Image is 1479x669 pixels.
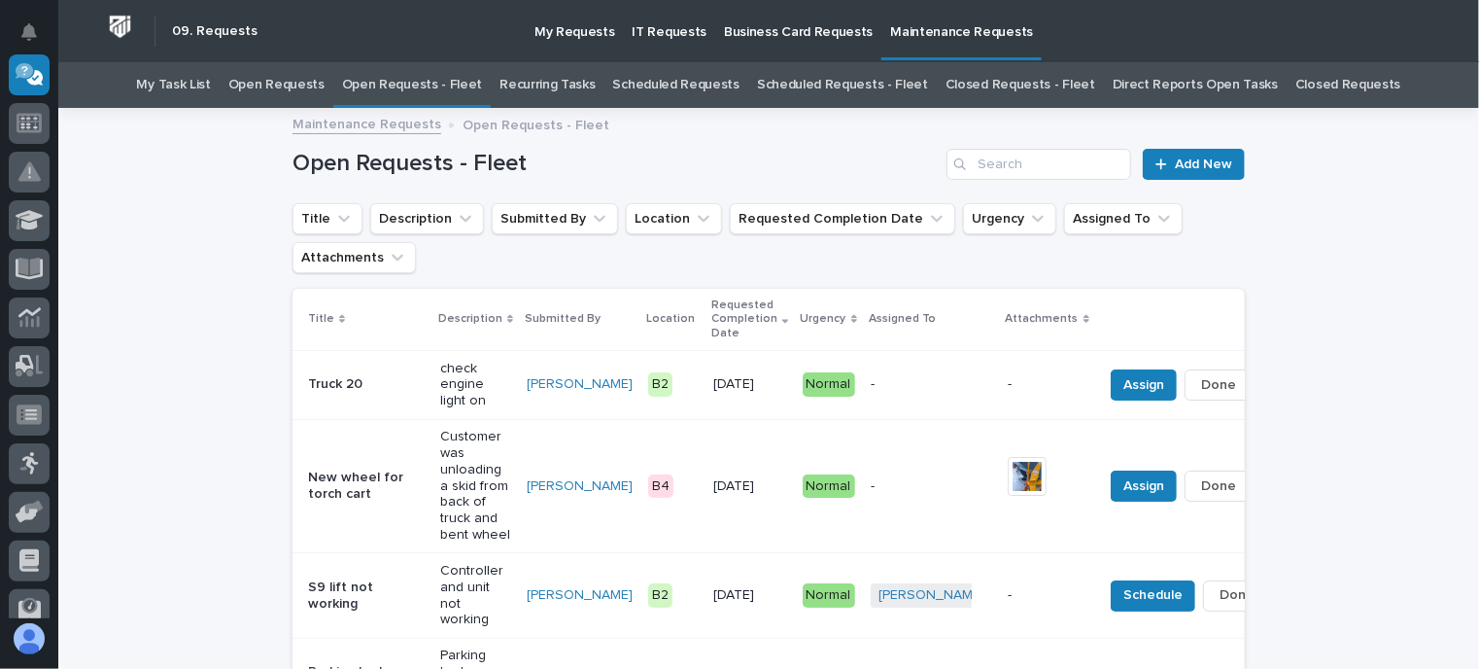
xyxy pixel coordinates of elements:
span: Done [1220,583,1255,607]
a: [PERSON_NAME] [878,587,984,604]
span: Add New [1175,158,1232,171]
img: Workspace Logo [102,9,138,45]
p: Attachments [1006,308,1079,330]
p: - [871,478,992,495]
button: Done [1185,370,1253,401]
a: Recurring Tasks [499,62,595,108]
a: [PERSON_NAME] [527,478,633,495]
p: Open Requests - Fleet [463,113,609,134]
button: Urgency [963,203,1056,234]
div: B2 [648,372,672,397]
div: Normal [803,475,855,499]
button: Title [292,203,362,234]
a: Scheduled Requests - Fleet [757,62,928,108]
tr: S9 lift not workingController and unit not working[PERSON_NAME] B2[DATE]Normal[PERSON_NAME] -Sche... [292,553,1337,638]
input: Search [946,149,1131,180]
p: Assigned To [869,308,937,330]
a: [PERSON_NAME] [527,376,633,393]
span: Done [1201,373,1236,397]
h1: Open Requests - Fleet [292,150,939,178]
div: Normal [803,372,855,397]
p: Location [646,308,695,330]
button: Schedule [1111,581,1195,612]
div: Normal [803,583,855,608]
span: Schedule [1123,583,1183,607]
span: Assign [1123,373,1164,397]
a: Maintenance Requests [292,112,441,134]
div: Notifications [24,23,50,54]
button: Done [1185,471,1253,502]
span: Assign [1123,475,1164,498]
button: Attachments [292,242,416,273]
button: users-avatar [9,618,50,659]
button: Submitted By [492,203,618,234]
p: Requested Completion Date [711,295,777,344]
p: check engine light on [440,361,511,409]
div: B4 [648,475,673,499]
p: [DATE] [713,376,786,393]
p: Submitted By [525,308,601,330]
tr: New wheel for torch cartCustomer was unloading a skid from back of truck and bent wheel[PERSON_NA... [292,419,1337,553]
a: [PERSON_NAME] [527,587,633,604]
button: Requested Completion Date [730,203,955,234]
span: Done [1201,475,1236,498]
p: [DATE] [713,587,786,604]
button: Assign [1111,370,1177,401]
button: Done [1203,581,1271,612]
p: - [1008,587,1087,604]
p: Customer was unloading a skid from back of truck and bent wheel [440,429,511,544]
a: Closed Requests [1295,62,1400,108]
p: Title [308,308,334,330]
p: Urgency [801,308,846,330]
button: Notifications [9,12,50,53]
h2: 09. Requests [172,23,258,40]
tr: Truck 20check engine light on[PERSON_NAME] B2[DATE]Normal--AssignDone [292,350,1337,419]
p: Description [438,308,502,330]
button: Description [370,203,484,234]
button: Location [626,203,722,234]
button: Assigned To [1064,203,1183,234]
p: Controller and unit not working [440,563,511,628]
a: Closed Requests - Fleet [946,62,1095,108]
p: Truck 20 [308,376,425,393]
a: Scheduled Requests [613,62,739,108]
p: - [1008,376,1087,393]
p: S9 lift not working [308,580,425,613]
a: Open Requests - Fleet [342,62,483,108]
a: Open Requests [228,62,325,108]
a: My Task List [137,62,211,108]
p: New wheel for torch cart [308,470,425,503]
p: [DATE] [713,478,786,495]
a: Add New [1143,149,1245,180]
p: - [871,376,992,393]
div: B2 [648,583,672,608]
button: Assign [1111,471,1177,502]
a: Direct Reports Open Tasks [1113,62,1278,108]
